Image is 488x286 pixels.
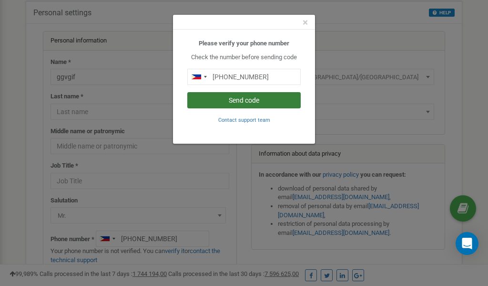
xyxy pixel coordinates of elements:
[303,18,308,28] button: Close
[218,116,270,123] a: Contact support team
[187,69,301,85] input: 0905 123 4567
[303,17,308,28] span: ×
[187,53,301,62] p: Check the number before sending code
[187,92,301,108] button: Send code
[218,117,270,123] small: Contact support team
[456,232,478,255] div: Open Intercom Messenger
[188,69,210,85] div: Telephone country code
[199,40,289,47] b: Please verify your phone number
